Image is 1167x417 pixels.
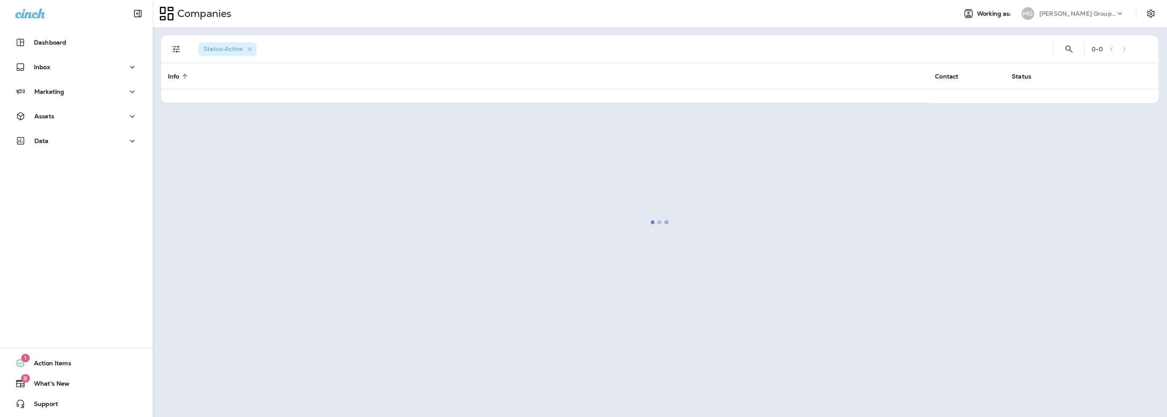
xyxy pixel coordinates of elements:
button: Collapse Sidebar [126,5,150,22]
p: Assets [34,113,54,120]
span: Support [25,400,58,411]
button: Assets [8,108,144,125]
p: Companies [174,7,232,20]
p: Dashboard [34,39,66,46]
span: Working as: [977,10,1013,17]
button: Settings [1143,6,1159,21]
button: 8What's New [8,375,144,392]
span: 8 [21,374,30,383]
button: Inbox [8,59,144,76]
button: Dashboard [8,34,144,51]
p: Inbox [34,64,50,70]
div: MG [1022,7,1034,20]
button: Support [8,395,144,412]
p: [PERSON_NAME] Group dba [PERSON_NAME] [1039,10,1116,17]
span: 1 [21,354,30,362]
p: Data [34,137,49,144]
span: Action Items [25,360,71,370]
p: Marketing [34,88,64,95]
button: 1Action Items [8,355,144,372]
button: Data [8,132,144,149]
span: What's New [25,380,70,390]
button: Marketing [8,83,144,100]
